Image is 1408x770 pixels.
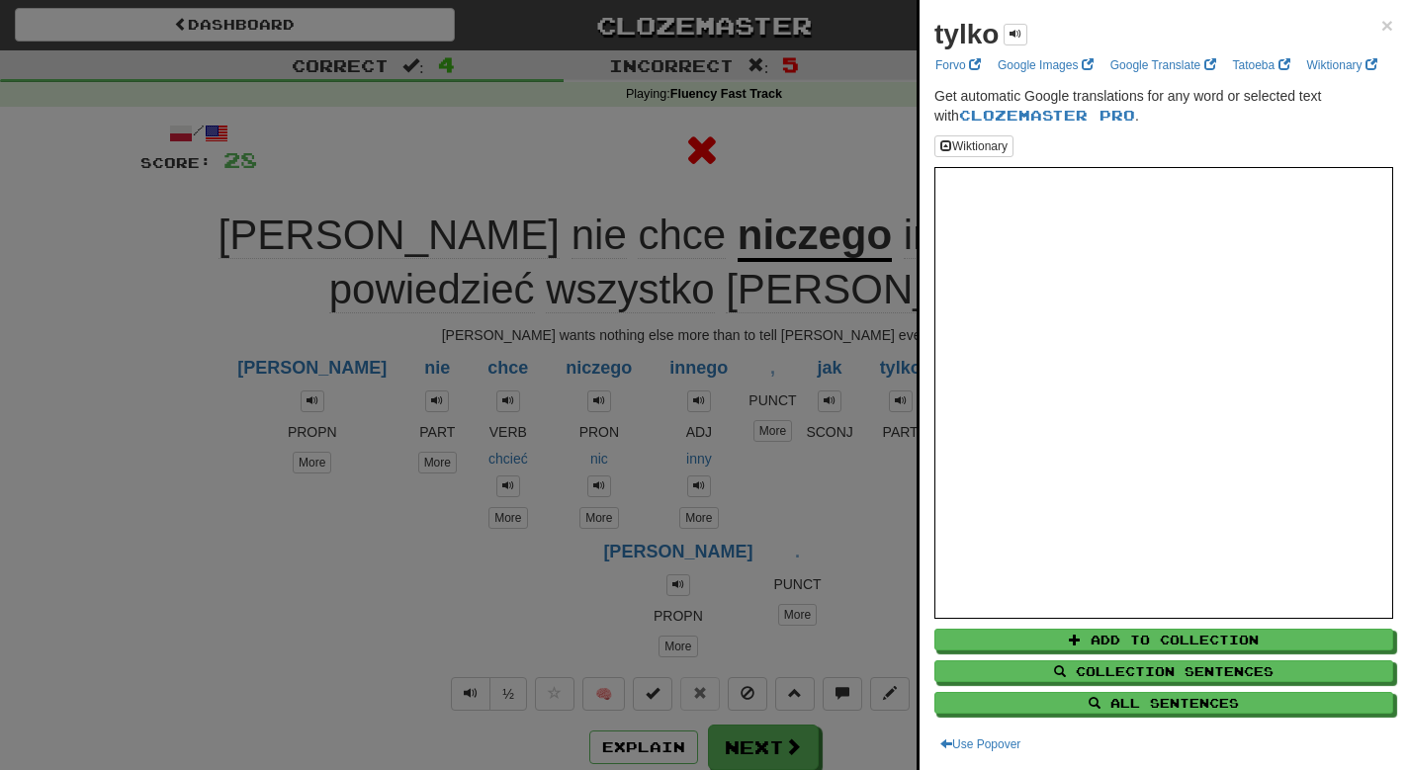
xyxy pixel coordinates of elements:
[934,692,1393,714] button: All Sentences
[992,54,1100,76] a: Google Images
[934,629,1393,650] button: Add to Collection
[1301,54,1383,76] a: Wiktionary
[934,733,1026,755] button: Use Popover
[934,19,999,49] strong: tylko
[1104,54,1222,76] a: Google Translate
[1381,14,1393,37] span: ×
[929,54,987,76] a: Forvo
[934,135,1013,157] button: Wiktionary
[1381,15,1393,36] button: Close
[1227,54,1296,76] a: Tatoeba
[959,107,1135,124] a: Clozemaster Pro
[934,660,1393,682] button: Collection Sentences
[934,86,1393,126] p: Get automatic Google translations for any word or selected text with .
